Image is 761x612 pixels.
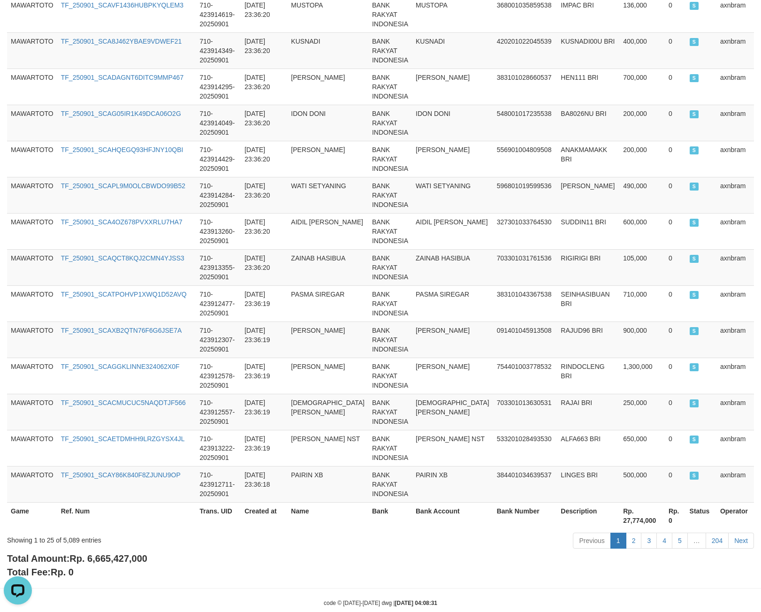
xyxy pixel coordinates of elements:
[493,249,557,285] td: 703301031761536
[196,213,241,249] td: 710-423913260-20250901
[619,105,665,141] td: 200,000
[368,466,412,502] td: BANK RAKYAT INDONESIA
[368,358,412,394] td: BANK RAKYAT INDONESIA
[716,358,754,394] td: axnbram
[287,502,368,529] th: Name
[690,327,699,335] span: SUCCESS
[557,249,619,285] td: RIGIRIGI BRI
[7,105,57,141] td: MAWARTOTO
[690,38,699,46] span: SUCCESS
[690,110,699,118] span: SUCCESS
[557,358,619,394] td: RINDOCLENG BRI
[57,502,196,529] th: Ref. Num
[287,321,368,358] td: [PERSON_NAME]
[412,502,493,529] th: Bank Account
[557,32,619,69] td: KUSNADI00U BRI
[287,69,368,105] td: [PERSON_NAME]
[690,472,699,480] span: SUCCESS
[61,254,184,262] a: TF_250901_SCAQCT8KQJ2CMN4YJSS3
[196,32,241,69] td: 710-423914349-20250901
[716,249,754,285] td: axnbram
[557,285,619,321] td: SEINHASIBUAN BRI
[716,430,754,466] td: axnbram
[7,249,57,285] td: MAWARTOTO
[690,219,699,227] span: SUCCESS
[61,327,182,334] a: TF_250901_SCAXB2QTN76F6G6JSE7A
[665,358,686,394] td: 0
[61,146,183,153] a: TF_250901_SCAHQEGQ93HFJNY10QBI
[196,502,241,529] th: Trans. UID
[619,177,665,213] td: 490,000
[61,471,181,479] a: TF_250901_SCAY86K840F8ZJUNU9OP
[287,358,368,394] td: [PERSON_NAME]
[493,105,557,141] td: 548001017235538
[368,213,412,249] td: BANK RAKYAT INDONESIA
[61,182,185,190] a: TF_250901_SCAPL9M0OLCBWDO99B52
[716,466,754,502] td: axnbram
[686,502,716,529] th: Status
[412,32,493,69] td: KUSNADI
[4,4,32,32] button: Open LiveChat chat widget
[241,502,287,529] th: Created at
[493,141,557,177] td: 556901004809508
[665,394,686,430] td: 0
[368,105,412,141] td: BANK RAKYAT INDONESIA
[412,285,493,321] td: PASMA SIREGAR
[61,38,182,45] a: TF_250901_SCA8J462YBAE9VDWEF21
[287,177,368,213] td: WATI SETYANING
[241,69,287,105] td: [DATE] 23:36:20
[368,69,412,105] td: BANK RAKYAT INDONESIA
[672,533,688,549] a: 5
[557,105,619,141] td: BA8026NU BRI
[196,177,241,213] td: 710-423914284-20250901
[665,141,686,177] td: 0
[716,177,754,213] td: axnbram
[368,141,412,177] td: BANK RAKYAT INDONESIA
[619,430,665,466] td: 650,000
[287,141,368,177] td: [PERSON_NAME]
[493,213,557,249] td: 327301033764530
[287,430,368,466] td: [PERSON_NAME] NST
[690,146,699,154] span: SUCCESS
[7,177,57,213] td: MAWARTOTO
[716,141,754,177] td: axnbram
[241,285,287,321] td: [DATE] 23:36:19
[7,553,147,564] b: Total Amount:
[665,249,686,285] td: 0
[557,321,619,358] td: RAJUD96 BRI
[690,363,699,371] span: SUCCESS
[412,213,493,249] td: AIDIL [PERSON_NAME]
[619,358,665,394] td: 1,300,000
[716,213,754,249] td: axnbram
[626,533,642,549] a: 2
[665,32,686,69] td: 0
[557,69,619,105] td: HEN111 BRI
[619,285,665,321] td: 710,000
[61,435,185,443] a: TF_250901_SCAETDMHH9LRZGYSX4JL
[61,291,187,298] a: TF_250901_SCATPOHVP1XWQ1D52AVQ
[7,430,57,466] td: MAWARTOTO
[610,533,626,549] a: 1
[690,183,699,191] span: SUCCESS
[412,466,493,502] td: PAIRIN XB
[619,69,665,105] td: 700,000
[687,533,706,549] a: …
[7,502,57,529] th: Game
[728,533,754,549] a: Next
[557,430,619,466] td: ALFA663 BRI
[493,466,557,502] td: 384401034639537
[665,430,686,466] td: 0
[61,399,186,406] a: TF_250901_SCACMUCUC5NAQDTJF566
[412,249,493,285] td: ZAINAB HASIBUA
[665,213,686,249] td: 0
[665,177,686,213] td: 0
[412,430,493,466] td: [PERSON_NAME] NST
[690,74,699,82] span: SUCCESS
[287,285,368,321] td: PASMA SIREGAR
[665,321,686,358] td: 0
[412,358,493,394] td: [PERSON_NAME]
[241,32,287,69] td: [DATE] 23:36:20
[493,502,557,529] th: Bank Number
[368,285,412,321] td: BANK RAKYAT INDONESIA
[7,69,57,105] td: MAWARTOTO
